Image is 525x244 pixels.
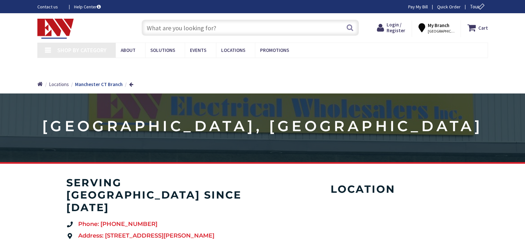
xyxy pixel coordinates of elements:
[37,4,64,10] a: Contact us
[387,22,405,34] span: Login / Register
[49,81,69,87] span: Locations
[142,20,359,36] input: What are you looking for?
[66,232,256,240] a: Address: [STREET_ADDRESS][PERSON_NAME]
[77,232,214,240] span: Address: [STREET_ADDRESS][PERSON_NAME]
[437,4,461,10] a: Quick Order
[418,22,455,34] div: My Branch [GEOGRAPHIC_DATA], [GEOGRAPHIC_DATA]
[428,22,449,28] strong: My Branch
[408,4,428,10] a: Pay My Bill
[49,81,69,88] a: Locations
[377,22,405,34] a: Login / Register
[428,29,455,34] span: [GEOGRAPHIC_DATA], [GEOGRAPHIC_DATA]
[121,47,136,53] span: About
[470,4,486,10] span: Tour
[150,47,175,53] span: Solutions
[478,22,488,34] strong: Cart
[190,47,206,53] span: Events
[37,19,74,39] img: Electrical Wholesalers, Inc.
[66,220,256,229] a: Phone: [PHONE_NUMBER]
[74,4,101,10] a: Help Center
[275,183,451,195] h4: Location
[467,22,488,34] a: Cart
[75,81,123,87] strong: Manchester CT Branch
[66,177,256,214] h4: serving [GEOGRAPHIC_DATA] since [DATE]
[57,46,107,54] span: Shop By Category
[221,47,245,53] span: Locations
[77,220,157,229] span: Phone: [PHONE_NUMBER]
[260,47,289,53] span: Promotions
